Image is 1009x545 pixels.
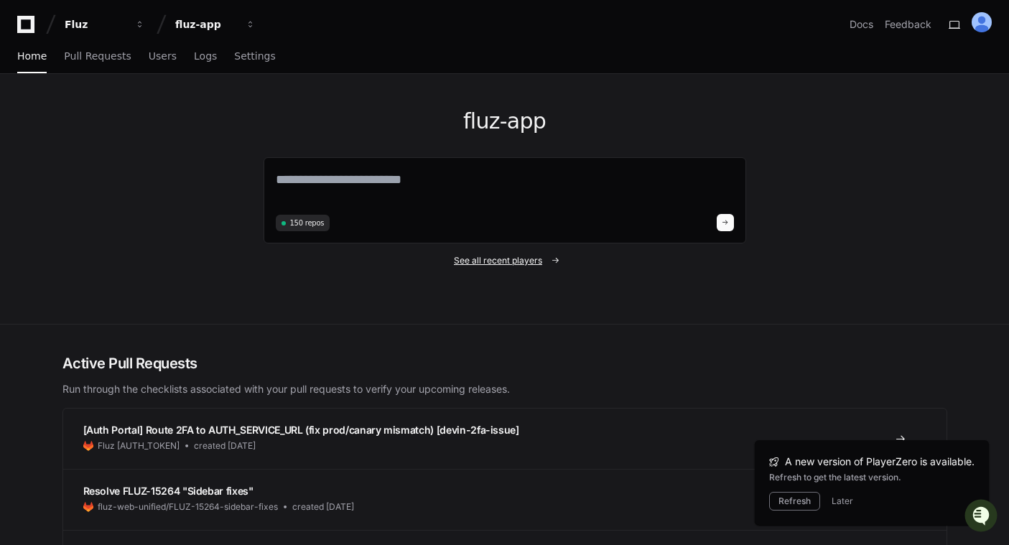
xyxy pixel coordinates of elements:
span: created [DATE] [194,440,256,452]
div: We're offline, but we'll be back soon! [49,121,208,133]
p: Run through the checklists associated with your pull requests to verify your upcoming releases. [62,382,947,396]
span: Fluz [AUTH_TOKEN] [98,440,180,452]
button: Refresh [769,492,820,511]
button: Start new chat [244,111,261,129]
div: Start new chat [49,107,236,121]
h1: fluz-app [264,108,746,134]
button: Later [832,495,853,507]
a: Docs [850,17,873,32]
span: Pull Requests [64,52,131,60]
div: Fluz [65,17,126,32]
button: Feedback [885,17,931,32]
img: ALV-UjVD7KG1tMa88xDDI9ymlYHiJUIeQmn4ZkcTNlvp35G3ZPz_-IcYruOZ3BUwjg3IAGqnc7NeBF4ak2m6018ZT2E_fm5QU... [972,12,992,32]
button: fluz-app [169,11,261,37]
a: Powered byPylon [101,150,174,162]
a: Users [149,40,177,73]
a: [Auth Portal] Route 2FA to AUTH_SERVICE_URL (fix prod/canary mismatch) [devin-2fa-issue]Fluz [AUT... [63,409,947,469]
span: Resolve FLUZ-15264 "Sidebar fixes" [83,485,254,497]
span: [Auth Portal] Route 2FA to AUTH_SERVICE_URL (fix prod/canary mismatch) [devin-2fa-issue] [83,424,519,436]
h2: Active Pull Requests [62,353,947,373]
span: Users [149,52,177,60]
img: PlayerZero [14,14,43,43]
a: Resolve FLUZ-15264 "Sidebar fixes"fluz-web-unified/FLUZ-15264-sidebar-fixescreated [DATE] [63,469,947,530]
span: created [DATE] [292,501,354,513]
div: fluz-app [175,17,237,32]
span: See all recent players [454,255,542,266]
button: Fluz [59,11,151,37]
a: Home [17,40,47,73]
a: Settings [234,40,275,73]
a: See all recent players [264,255,746,266]
span: Logs [194,52,217,60]
div: Welcome [14,57,261,80]
img: 1756235613930-3d25f9e4-fa56-45dd-b3ad-e072dfbd1548 [14,107,40,133]
span: 150 repos [290,218,325,228]
iframe: Open customer support [963,498,1002,536]
span: A new version of PlayerZero is available. [785,455,975,469]
span: Pylon [143,151,174,162]
span: Home [17,52,47,60]
span: Settings [234,52,275,60]
div: Refresh to get the latest version. [769,472,975,483]
a: Logs [194,40,217,73]
span: fluz-web-unified/FLUZ-15264-sidebar-fixes [98,501,278,513]
a: Pull Requests [64,40,131,73]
